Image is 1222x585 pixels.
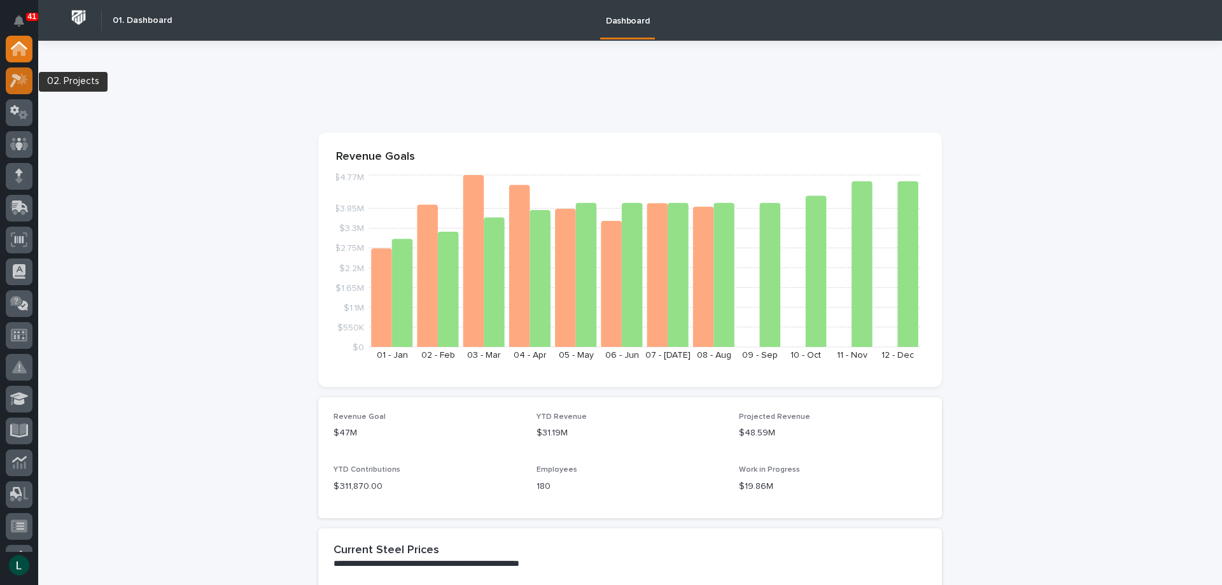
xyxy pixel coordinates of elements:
[6,552,32,579] button: users-avatar
[377,351,408,360] text: 01 - Jan
[537,413,587,421] span: YTD Revenue
[790,351,821,360] text: 10 - Oct
[6,8,32,34] button: Notifications
[334,466,400,474] span: YTD Contributions
[344,303,364,312] tspan: $1.1M
[739,466,800,474] span: Work in Progress
[421,351,455,360] text: 02 - Feb
[335,283,364,292] tspan: $1.65M
[335,244,364,253] tspan: $2.75M
[467,351,501,360] text: 03 - Mar
[334,544,439,558] h2: Current Steel Prices
[837,351,867,360] text: 11 - Nov
[113,15,172,26] h2: 01. Dashboard
[739,480,927,493] p: $19.86M
[605,351,639,360] text: 06 - Jun
[334,413,386,421] span: Revenue Goal
[336,150,924,164] p: Revenue Goals
[334,480,521,493] p: $ 311,870.00
[16,15,32,36] div: Notifications41
[739,413,810,421] span: Projected Revenue
[739,426,927,440] p: $48.59M
[339,264,364,272] tspan: $2.2M
[559,351,594,360] text: 05 - May
[334,204,364,213] tspan: $3.85M
[645,351,691,360] text: 07 - [DATE]
[334,426,521,440] p: $47M
[881,351,914,360] text: 12 - Dec
[353,343,364,352] tspan: $0
[339,224,364,233] tspan: $3.3M
[28,12,36,21] p: 41
[514,351,547,360] text: 04 - Apr
[67,6,90,29] img: Workspace Logo
[334,173,364,182] tspan: $4.77M
[537,466,577,474] span: Employees
[537,480,724,493] p: 180
[537,426,724,440] p: $31.19M
[742,351,778,360] text: 09 - Sep
[697,351,731,360] text: 08 - Aug
[337,323,364,332] tspan: $550K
